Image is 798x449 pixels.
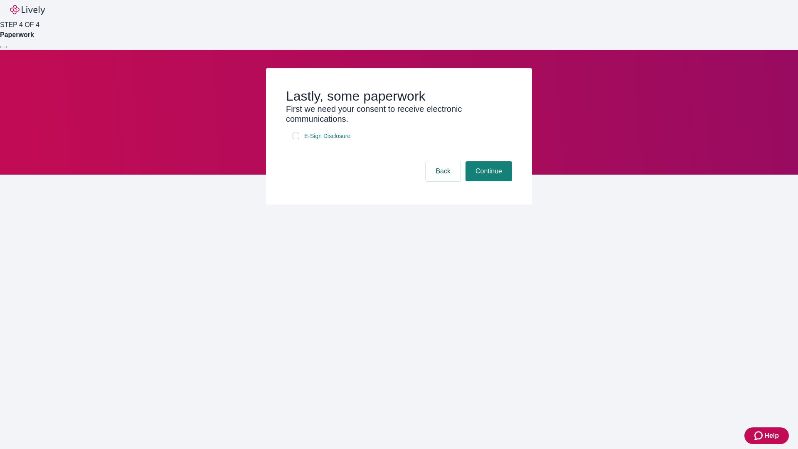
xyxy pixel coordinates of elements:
h2: Lastly, some paperwork [286,88,512,104]
button: Continue [465,161,512,181]
img: Lively [10,5,45,15]
span: Help [764,431,779,441]
svg: Zendesk support icon [754,431,764,441]
span: E-Sign Disclosure [304,132,350,141]
a: e-sign disclosure document [303,131,352,141]
button: Back [426,161,461,181]
h3: First we need your consent to receive electronic communications. [286,104,512,124]
button: Zendesk support iconHelp [744,427,789,444]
